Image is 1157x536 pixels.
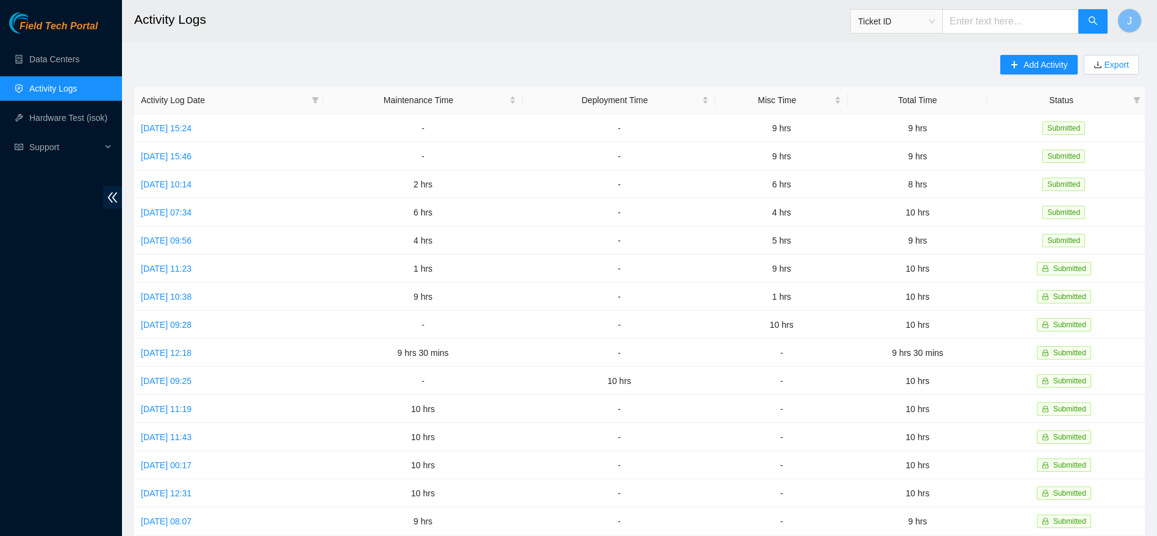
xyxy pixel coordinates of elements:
[9,12,62,34] img: Akamai Technologies
[141,151,192,161] a: [DATE] 15:46
[1042,490,1049,497] span: lock
[1042,234,1085,247] span: Submitted
[1094,60,1102,70] span: download
[848,339,988,367] td: 9 hrs 30 mins
[848,283,988,311] td: 10 hrs
[29,84,77,93] a: Activity Logs
[141,93,307,107] span: Activity Log Date
[848,479,988,507] td: 10 hrs
[848,367,988,395] td: 10 hrs
[1000,55,1077,74] button: plusAdd Activity
[523,255,715,283] td: -
[715,451,847,479] td: -
[715,507,847,535] td: -
[323,198,523,226] td: 6 hrs
[323,367,523,395] td: -
[1042,178,1085,191] span: Submitted
[994,93,1128,107] span: Status
[141,236,192,245] a: [DATE] 09:56
[1042,293,1049,300] span: lock
[323,395,523,423] td: 10 hrs
[848,114,988,142] td: 9 hrs
[323,423,523,451] td: 10 hrs
[1117,9,1142,33] button: J
[523,423,715,451] td: -
[141,123,192,133] a: [DATE] 15:24
[323,311,523,339] td: -
[523,170,715,198] td: -
[1042,405,1049,413] span: lock
[323,339,523,367] td: 9 hrs 30 mins
[848,451,988,479] td: 10 hrs
[1042,377,1049,385] span: lock
[1053,461,1086,469] span: Submitted
[1053,489,1086,498] span: Submitted
[1042,462,1049,469] span: lock
[715,339,847,367] td: -
[715,198,847,226] td: 4 hrs
[1053,264,1086,273] span: Submitted
[103,186,122,209] span: double-left
[15,143,23,151] span: read
[715,283,847,311] td: 1 hrs
[523,451,715,479] td: -
[848,87,988,114] th: Total Time
[1053,517,1086,526] span: Submitted
[1053,292,1086,301] span: Submitted
[1042,150,1085,163] span: Submitted
[1133,96,1141,104] span: filter
[323,479,523,507] td: 10 hrs
[848,507,988,535] td: 9 hrs
[1042,265,1049,272] span: lock
[848,226,988,255] td: 9 hrs
[1084,55,1139,74] button: downloadExport
[715,226,847,255] td: 5 hrs
[942,9,1079,34] input: Enter text here...
[523,339,715,367] td: -
[715,395,847,423] td: -
[323,114,523,142] td: -
[141,488,192,498] a: [DATE] 12:31
[312,96,319,104] span: filter
[323,451,523,479] td: 10 hrs
[715,255,847,283] td: 9 hrs
[141,208,192,217] a: [DATE] 07:34
[1102,60,1129,70] a: Export
[141,179,192,189] a: [DATE] 10:14
[848,170,988,198] td: 8 hrs
[1053,433,1086,441] span: Submitted
[715,423,847,451] td: -
[141,320,192,330] a: [DATE] 09:28
[1042,321,1049,328] span: lock
[141,404,192,414] a: [DATE] 11:19
[1078,9,1108,34] button: search
[523,367,715,395] td: 10 hrs
[309,91,321,109] span: filter
[9,22,98,38] a: Akamai TechnologiesField Tech Portal
[1127,13,1132,29] span: J
[523,479,715,507] td: -
[323,255,523,283] td: 1 hrs
[715,114,847,142] td: 9 hrs
[715,170,847,198] td: 6 hrs
[1042,206,1085,219] span: Submitted
[523,142,715,170] td: -
[1053,405,1086,413] span: Submitted
[523,311,715,339] td: -
[848,255,988,283] td: 10 hrs
[141,348,192,358] a: [DATE] 12:18
[523,114,715,142] td: -
[848,198,988,226] td: 10 hrs
[1010,60,1019,70] span: plus
[20,21,98,32] span: Field Tech Portal
[1088,16,1098,27] span: search
[848,311,988,339] td: 10 hrs
[523,226,715,255] td: -
[141,376,192,386] a: [DATE] 09:25
[523,507,715,535] td: -
[848,142,988,170] td: 9 hrs
[715,311,847,339] td: 10 hrs
[1042,518,1049,525] span: lock
[715,367,847,395] td: -
[29,54,79,64] a: Data Centers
